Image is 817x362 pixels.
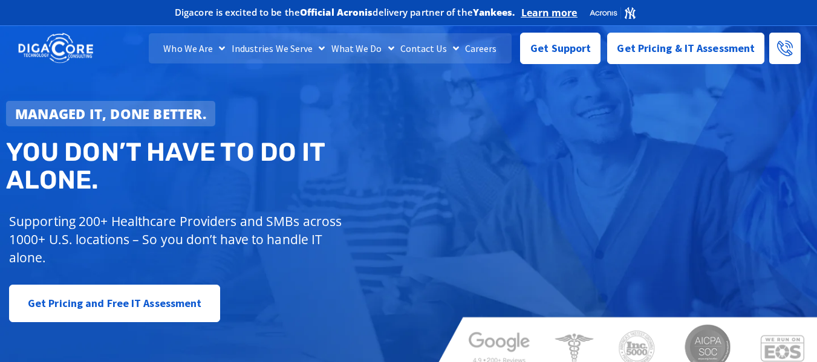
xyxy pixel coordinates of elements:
strong: Managed IT, done better. [15,105,206,123]
a: Who We Are [160,33,228,63]
a: Contact Us [397,33,462,63]
a: Get Pricing & IT Assessment [607,33,764,64]
nav: Menu [149,33,512,63]
a: What We Do [328,33,397,63]
a: Careers [462,33,500,63]
a: Get Support [520,33,601,64]
h2: You don’t have to do IT alone. [6,138,418,194]
b: Yankees. [473,6,515,18]
img: DigaCore Technology Consulting [18,32,93,65]
a: Managed IT, done better. [6,101,215,126]
span: Get Pricing & IT Assessment [617,36,755,60]
span: Get Pricing and Free IT Assessment [28,291,201,315]
img: Acronis [589,6,636,20]
a: Get Pricing and Free IT Assessment [9,285,220,322]
p: Supporting 200+ Healthcare Providers and SMBs across 1000+ U.S. locations – So you don’t have to ... [9,212,343,267]
a: Industries We Serve [229,33,328,63]
b: Official Acronis [300,6,373,18]
a: Learn more [521,7,578,19]
h2: Digacore is excited to be the delivery partner of the [175,8,515,17]
span: Get Support [530,36,591,60]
